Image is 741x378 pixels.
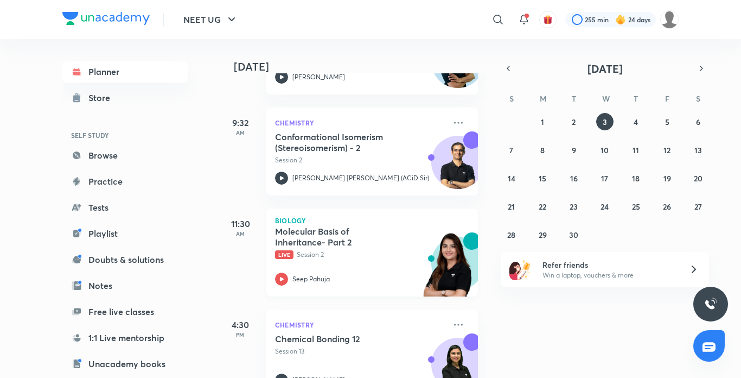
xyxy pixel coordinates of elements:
button: September 24, 2025 [596,198,614,215]
button: September 7, 2025 [503,141,520,159]
abbr: September 20, 2025 [694,173,702,184]
img: unacademy [418,232,478,307]
button: September 4, 2025 [627,113,644,130]
button: September 17, 2025 [596,169,614,187]
abbr: Saturday [696,93,700,104]
a: Store [62,87,188,109]
h4: [DATE] [234,60,489,73]
abbr: September 21, 2025 [508,201,515,212]
img: Avatar [432,142,484,194]
button: September 10, 2025 [596,141,614,159]
a: Doubts & solutions [62,249,188,270]
abbr: September 1, 2025 [541,117,544,127]
button: September 18, 2025 [627,169,644,187]
abbr: Thursday [634,93,638,104]
a: Notes [62,275,188,297]
button: September 14, 2025 [503,169,520,187]
button: September 28, 2025 [503,226,520,243]
abbr: September 27, 2025 [694,201,702,212]
button: NEET UG [177,9,245,30]
img: streak [615,14,626,25]
abbr: September 5, 2025 [665,117,669,127]
span: [DATE] [587,61,623,76]
button: September 16, 2025 [565,169,583,187]
p: Win a laptop, vouchers & more [542,270,676,280]
h5: 4:30 [219,318,262,331]
button: September 22, 2025 [534,198,551,215]
button: September 26, 2025 [659,198,676,215]
abbr: September 19, 2025 [663,173,671,184]
p: Session 2 [275,155,445,165]
abbr: September 3, 2025 [603,117,607,127]
abbr: September 22, 2025 [539,201,546,212]
a: Planner [62,61,188,83]
button: September 15, 2025 [534,169,551,187]
a: Unacademy books [62,353,188,375]
h5: Molecular Basis of Inheritance- Part 2 [275,226,410,248]
button: September 29, 2025 [534,226,551,243]
button: September 2, 2025 [565,113,583,130]
button: avatar [539,11,557,28]
button: September 5, 2025 [659,113,676,130]
abbr: September 13, 2025 [694,145,702,155]
a: Tests [62,197,188,218]
p: [PERSON_NAME] [PERSON_NAME] (ACiD Sir) [292,173,429,183]
button: September 27, 2025 [689,198,707,215]
abbr: September 16, 2025 [570,173,578,184]
p: PM [219,331,262,338]
p: Session 13 [275,346,445,356]
abbr: September 12, 2025 [663,145,670,155]
button: September 9, 2025 [565,141,583,159]
img: referral [509,259,531,280]
img: avatar [543,15,553,24]
a: 1:1 Live mentorship [62,327,188,349]
button: September 11, 2025 [627,141,644,159]
button: September 20, 2025 [689,169,707,187]
abbr: Monday [540,93,546,104]
p: Chemistry [275,116,445,129]
button: September 12, 2025 [659,141,676,159]
abbr: September 8, 2025 [540,145,545,155]
abbr: September 28, 2025 [507,230,515,240]
a: Company Logo [62,12,150,28]
p: Biology [275,217,469,224]
div: Store [88,91,117,104]
span: Live [275,250,293,259]
abbr: Friday [665,93,669,104]
h6: SELF STUDY [62,126,188,144]
button: [DATE] [516,61,694,76]
abbr: September 2, 2025 [572,117,576,127]
button: September 19, 2025 [659,169,676,187]
a: Browse [62,144,188,166]
img: Barsha Singh [660,10,679,29]
p: Chemistry [275,318,445,331]
abbr: September 14, 2025 [508,173,515,184]
a: Free live classes [62,301,188,323]
abbr: Sunday [509,93,514,104]
p: AM [219,129,262,136]
button: September 30, 2025 [565,226,583,243]
a: Playlist [62,223,188,244]
p: AM [219,230,262,237]
abbr: Tuesday [572,93,576,104]
h5: Chemical Bonding 12 [275,333,410,344]
h5: 11:30 [219,217,262,230]
abbr: September 30, 2025 [569,230,578,240]
p: Session 2 [275,250,445,260]
abbr: September 29, 2025 [539,230,547,240]
abbr: September 26, 2025 [663,201,671,212]
abbr: September 24, 2025 [601,201,609,212]
abbr: September 11, 2025 [633,145,639,155]
button: September 8, 2025 [534,141,551,159]
abbr: Wednesday [602,93,610,104]
p: Seep Pahuja [292,274,330,284]
p: [PERSON_NAME] [292,72,345,82]
button: September 6, 2025 [689,113,707,130]
button: September 1, 2025 [534,113,551,130]
abbr: September 9, 2025 [572,145,576,155]
h5: 9:32 [219,116,262,129]
abbr: September 7, 2025 [509,145,513,155]
button: September 23, 2025 [565,198,583,215]
img: ttu [704,298,717,311]
abbr: September 4, 2025 [634,117,638,127]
